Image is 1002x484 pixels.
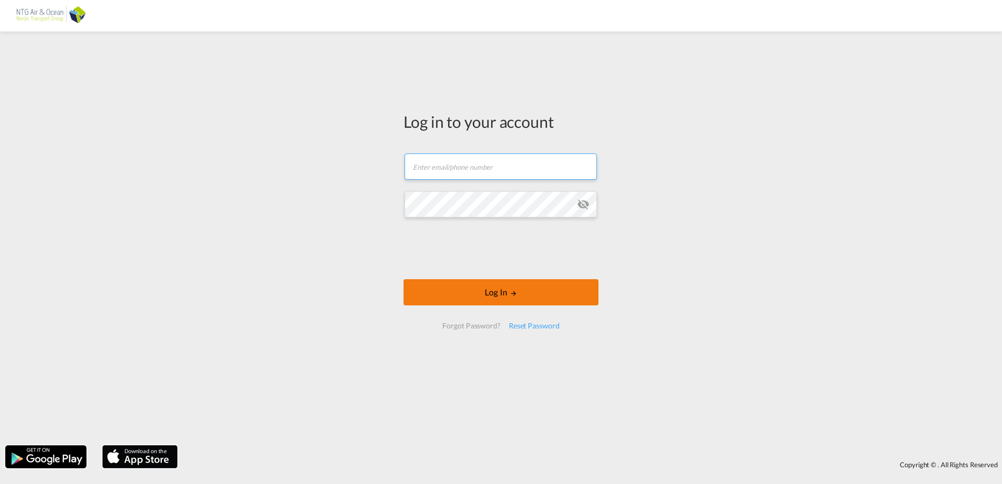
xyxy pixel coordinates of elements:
[505,316,564,335] div: Reset Password
[101,444,179,469] img: apple.png
[183,456,1002,474] div: Copyright © . All Rights Reserved
[438,316,504,335] div: Forgot Password?
[421,228,581,269] iframe: reCAPTCHA
[4,444,88,469] img: google.png
[404,111,598,133] div: Log in to your account
[404,279,598,305] button: LOGIN
[16,4,86,28] img: af31b1c0b01f11ecbc353f8e72265e29.png
[405,153,597,180] input: Enter email/phone number
[577,198,590,211] md-icon: icon-eye-off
